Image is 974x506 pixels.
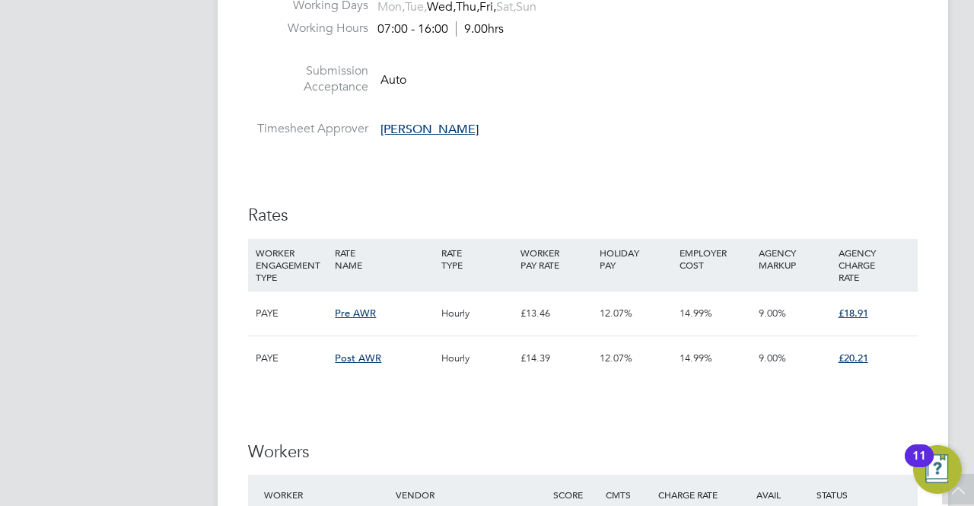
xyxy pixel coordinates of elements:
[335,352,381,364] span: Post AWR
[680,352,712,364] span: 14.99%
[438,239,517,278] div: RATE TYPE
[517,336,596,380] div: £14.39
[600,352,632,364] span: 12.07%
[380,72,406,87] span: Auto
[438,291,517,336] div: Hourly
[839,352,868,364] span: £20.21
[248,121,368,137] label: Timesheet Approver
[676,239,755,278] div: EMPLOYER COST
[248,21,368,37] label: Working Hours
[252,239,331,291] div: WORKER ENGAGEMENT TYPE
[335,307,376,320] span: Pre AWR
[456,21,504,37] span: 9.00hrs
[377,21,504,37] div: 07:00 - 16:00
[839,307,868,320] span: £18.91
[759,352,786,364] span: 9.00%
[380,122,479,137] span: [PERSON_NAME]
[755,239,834,278] div: AGENCY MARKUP
[600,307,632,320] span: 12.07%
[759,307,786,320] span: 9.00%
[252,291,331,336] div: PAYE
[680,307,712,320] span: 14.99%
[835,239,914,291] div: AGENCY CHARGE RATE
[331,239,437,278] div: RATE NAME
[913,445,962,494] button: Open Resource Center, 11 new notifications
[438,336,517,380] div: Hourly
[517,291,596,336] div: £13.46
[252,336,331,380] div: PAYE
[248,205,918,227] h3: Rates
[248,63,368,95] label: Submission Acceptance
[596,239,675,278] div: HOLIDAY PAY
[248,441,918,463] h3: Workers
[517,239,596,278] div: WORKER PAY RATE
[912,456,926,476] div: 11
